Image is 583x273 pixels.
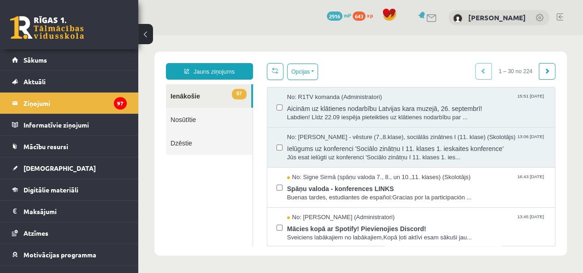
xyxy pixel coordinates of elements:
legend: Ziņojumi [24,93,127,114]
a: 97Ienākošie [28,49,113,72]
span: 97 [94,53,108,64]
legend: Informatīvie ziņojumi [24,114,127,135]
span: Atzīmes [24,229,48,237]
a: Informatīvie ziņojumi [12,114,127,135]
span: Aktuāli [24,77,46,86]
span: Jūs esat ielūgti uz konferenci 'Sociālo zinātņu I 11. klases 1. ies... [149,118,407,127]
span: Motivācijas programma [24,250,96,259]
span: Mācies kopā ar Spotify! Pievienojies Discord! [149,186,407,198]
span: Digitālie materiāli [24,186,78,194]
a: 643 xp [353,12,377,19]
a: Dzēstie [28,96,114,119]
span: Sākums [24,56,47,64]
a: [DEMOGRAPHIC_DATA] [12,157,127,179]
span: Buenas tardes, estudiantes de español:Gracias por la participación ... [149,158,407,167]
a: Sākums [12,49,127,70]
span: 643 [353,12,365,21]
a: Motivācijas programma [12,244,127,265]
a: Aktuāli [12,71,127,92]
a: Atzīmes [12,222,127,244]
span: 1 – 30 no 224 [353,28,401,44]
span: Spāņu valoda - konferences LINKS [149,146,407,158]
a: Ziņojumi97 [12,93,127,114]
a: No: [PERSON_NAME] - vēsture (7.,8.klase), sociālās zinātnes I (11. klase) (Skolotājs) 13:06 [DATE... [149,98,407,126]
span: Aicinām uz klātienes nodarbību Latvijas kara muzejā, 26. septembrī! [149,66,407,78]
a: [PERSON_NAME] [468,13,526,22]
span: 13:45 [DATE] [379,178,407,185]
a: Maksājumi [12,201,127,222]
span: [DEMOGRAPHIC_DATA] [24,164,96,172]
button: Opcijas [149,28,180,45]
span: No: Signe Sirmā (spāņu valoda 7., 8., un 10.,11. klases) (Skolotājs) [149,138,332,146]
a: Rīgas 1. Tālmācības vidusskola [10,16,84,39]
a: No: R1TV komanda (Administratori) 15:51 [DATE] Aicinām uz klātienes nodarbību Latvijas kara muzej... [149,58,407,86]
a: Nosūtītie [28,72,114,96]
span: No: R1TV komanda (Administratori) [149,58,244,66]
span: xp [367,12,373,19]
span: 15:51 [DATE] [379,58,407,64]
a: No: [PERSON_NAME] (Administratori) 13:45 [DATE] Mācies kopā ar Spotify! Pievienojies Discord! Sve... [149,178,407,206]
span: No: [PERSON_NAME] (Administratori) [149,178,257,186]
span: mP [344,12,351,19]
span: 13:06 [DATE] [379,98,407,105]
span: 16:43 [DATE] [379,138,407,145]
span: Sveiciens labākajiem no labākajiem,Kopā ļoti aktīvi esam sākuši jau... [149,198,407,207]
img: Raivis Nagla [453,14,462,23]
span: Labdien! Līdz 22.09 iespēja pieteikties uz klātienes nodarbību par ... [149,78,407,87]
a: No: Signe Sirmā (spāņu valoda 7., 8., un 10.,11. klases) (Skolotājs) 16:43 [DATE] Spāņu valoda - ... [149,138,407,166]
span: Mācību resursi [24,142,68,151]
legend: Maksājumi [24,201,127,222]
i: 97 [114,97,127,110]
a: Jauns ziņojums [28,28,115,44]
a: Digitālie materiāli [12,179,127,200]
span: No: [PERSON_NAME] - vēsture (7.,8.klase), sociālās zinātnes I (11. klase) (Skolotājs) [149,98,377,106]
span: Ielūgums uz konferenci 'Sociālo zinātņu I 11. klases 1. ieskaites konference' [149,106,407,118]
span: 2916 [327,12,342,21]
a: 2916 mP [327,12,351,19]
a: Mācību resursi [12,136,127,157]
